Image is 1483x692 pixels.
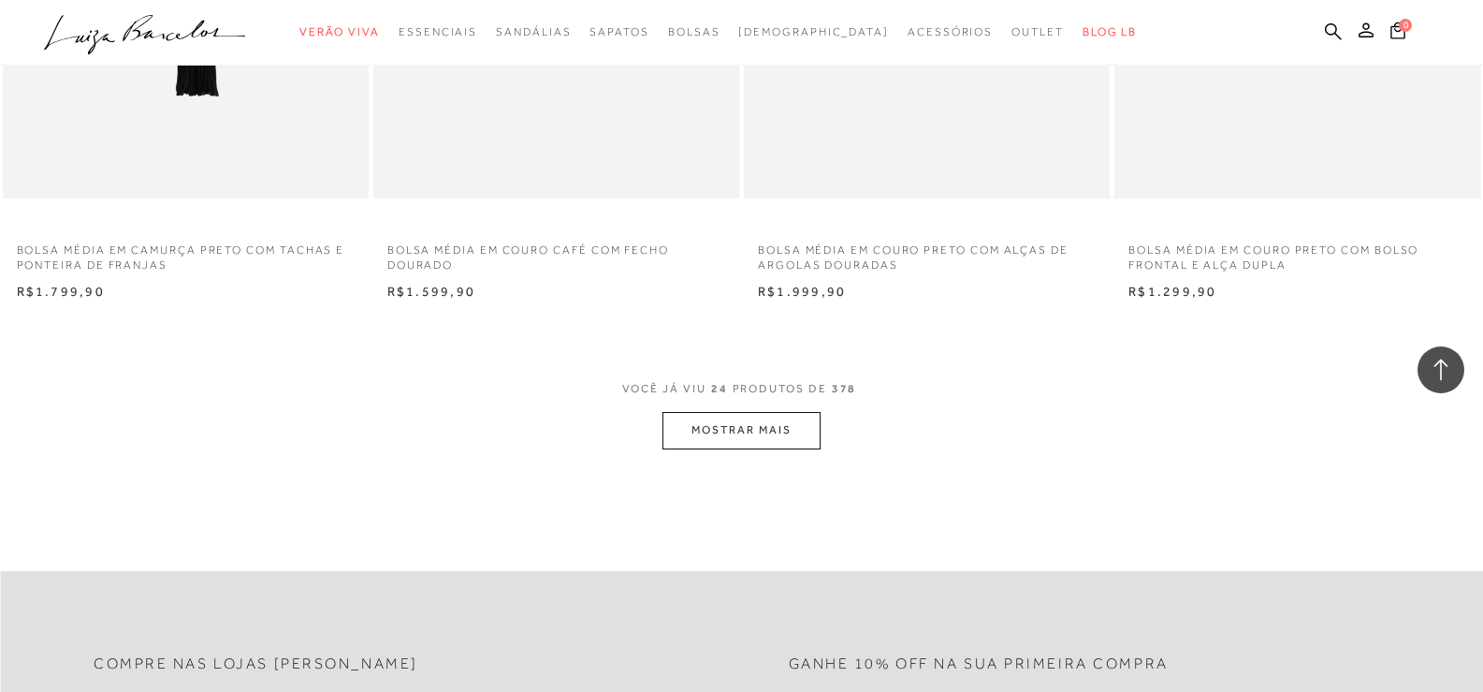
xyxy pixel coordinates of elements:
span: [DEMOGRAPHIC_DATA] [738,25,889,38]
span: 0 [1399,19,1412,32]
a: categoryNavScreenReaderText [1011,15,1064,50]
span: Outlet [1011,25,1064,38]
span: 378 [832,382,857,395]
span: Verão Viva [299,25,380,38]
a: noSubCategoriesText [738,15,889,50]
span: VOCÊ JÁ VIU PRODUTOS DE [622,382,862,395]
span: Sandálias [496,25,571,38]
span: R$1.999,90 [758,284,846,299]
span: 24 [711,382,728,395]
a: BLOG LB [1083,15,1137,50]
span: Sapatos [589,25,648,38]
a: BOLSA MÉDIA EM COURO PRETO COM BOLSO FRONTAL E ALÇA DUPLA [1114,231,1480,274]
a: categoryNavScreenReaderText [908,15,993,50]
span: R$1.599,90 [387,284,475,299]
button: MOSTRAR MAIS [662,412,820,449]
a: BOLSA MÉDIA EM COURO CAFÉ COM FECHO DOURADO [373,231,739,274]
span: BLOG LB [1083,25,1137,38]
span: Essenciais [399,25,477,38]
a: categoryNavScreenReaderText [589,15,648,50]
span: Acessórios [908,25,993,38]
a: BOLSA MÉDIA EM CAMURÇA PRETO COM TACHAS E PONTEIRA DE FRANJAS [3,231,369,274]
span: Bolsas [668,25,720,38]
a: categoryNavScreenReaderText [496,15,571,50]
button: 0 [1385,21,1411,46]
h2: Ganhe 10% off na sua primeira compra [789,655,1169,673]
a: categoryNavScreenReaderText [299,15,380,50]
a: categoryNavScreenReaderText [399,15,477,50]
span: R$1.799,90 [17,284,105,299]
h2: Compre nas lojas [PERSON_NAME] [94,655,418,673]
a: categoryNavScreenReaderText [668,15,720,50]
span: R$1.299,90 [1128,284,1216,299]
a: BOLSA MÉDIA EM COURO PRETO COM ALÇAS DE ARGOLAS DOURADAS [744,231,1110,274]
